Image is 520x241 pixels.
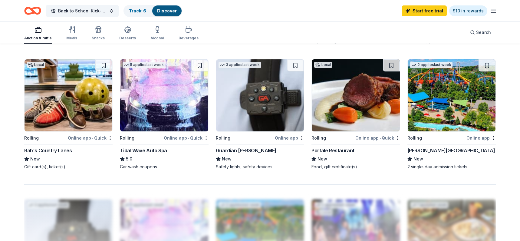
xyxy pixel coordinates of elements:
span: Back to School Kick-Off [58,7,107,15]
a: Track· 6 [129,8,146,13]
div: Snacks [92,36,105,41]
div: Safety lights, safety devices [216,164,304,170]
div: Online app [466,134,496,142]
span: New [222,155,232,163]
div: Gift card(s), ticket(s) [24,164,113,170]
div: Alcohol [150,36,164,41]
div: Tidal Wave Auto Spa [120,147,167,154]
span: New [30,155,40,163]
button: Search [465,26,496,38]
button: Alcohol [150,24,164,44]
div: Online app Quick [355,134,400,142]
div: Online app [275,134,304,142]
a: $10 in rewards [449,5,487,16]
div: Online app Quick [164,134,209,142]
div: Car wash coupons [120,164,208,170]
button: Desserts [119,24,136,44]
span: 5.0 [126,155,132,163]
a: Home [24,4,41,18]
button: Meals [66,24,77,44]
button: Beverages [179,24,199,44]
div: Guardian [PERSON_NAME] [216,147,276,154]
a: Image for Portale RestaurantLocalRollingOnline app•QuickPortale RestaurantNewFood, gift certifica... [311,59,400,170]
img: Image for Dorney Park & Wildwater Kingdom [408,59,495,131]
div: 3 applies last week [219,62,261,68]
div: Rolling [407,134,422,142]
button: Snacks [92,24,105,44]
span: New [318,155,327,163]
div: Beverages [179,36,199,41]
div: Local [314,62,332,68]
button: Back to School Kick-Off [46,5,119,17]
div: Online app Quick [68,134,113,142]
span: • [188,136,189,140]
span: • [92,136,93,140]
img: Image for Rab's Country Lanes [25,59,112,131]
div: Rolling [120,134,134,142]
a: Start free trial [402,5,447,16]
div: [PERSON_NAME][GEOGRAPHIC_DATA] [407,147,495,154]
img: Image for Tidal Wave Auto Spa [120,59,208,131]
a: Image for Rab's Country LanesLocalRollingOnline app•QuickRab's Country LanesNewGift card(s), tick... [24,59,113,170]
div: Rolling [311,134,326,142]
div: 2 single-day admission tickets [407,164,496,170]
span: New [413,155,423,163]
div: 2 applies last week [410,62,453,68]
div: Rolling [216,134,230,142]
span: Search [476,29,491,36]
div: Portale Restaurant [311,147,354,154]
a: Image for Tidal Wave Auto Spa5 applieslast weekRollingOnline app•QuickTidal Wave Auto Spa5.0Car w... [120,59,208,170]
div: Meals [66,36,77,41]
button: Auction & raffle [24,24,52,44]
div: Auction & raffle [24,36,52,41]
a: Image for Dorney Park & Wildwater Kingdom2 applieslast weekRollingOnline app[PERSON_NAME][GEOGRAP... [407,59,496,170]
img: Image for Guardian Angel Device [216,59,304,131]
a: Image for Guardian Angel Device3 applieslast weekRollingOnline appGuardian [PERSON_NAME]NewSafety... [216,59,304,170]
div: Local [27,62,45,68]
div: Rab's Country Lanes [24,147,72,154]
button: Track· 6Discover [123,5,182,17]
div: 5 applies last week [123,62,165,68]
img: Image for Portale Restaurant [312,59,400,131]
div: Rolling [24,134,39,142]
span: • [380,136,381,140]
a: Discover [157,8,177,13]
div: Food, gift certificate(s) [311,164,400,170]
div: Desserts [119,36,136,41]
